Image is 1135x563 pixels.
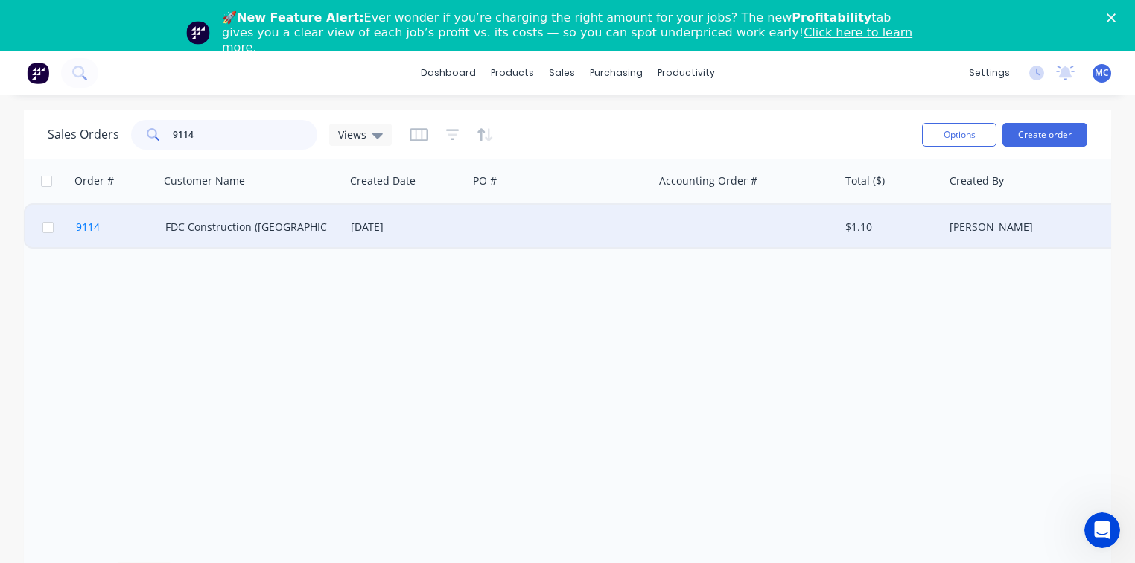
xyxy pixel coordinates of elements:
[350,174,416,188] div: Created Date
[237,10,364,25] b: New Feature Alert:
[48,127,119,141] h1: Sales Orders
[74,174,114,188] div: Order #
[659,174,757,188] div: Accounting Order #
[541,62,582,84] div: sales
[222,25,912,54] a: Click here to learn more.
[1095,66,1109,80] span: MC
[351,220,462,235] div: [DATE]
[1084,512,1120,548] iframe: Intercom live chat
[165,220,400,234] a: FDC Construction ([GEOGRAPHIC_DATA]) Pty Ltd
[76,205,165,249] a: 9114
[845,220,933,235] div: $1.10
[222,10,925,55] div: 🚀 Ever wonder if you’re charging the right amount for your jobs? The new tab gives you a clear vi...
[1002,123,1087,147] button: Create order
[338,127,366,142] span: Views
[76,220,100,235] span: 9114
[1107,13,1122,22] div: Close
[950,220,1115,235] div: [PERSON_NAME]
[186,21,210,45] img: Profile image for Team
[582,62,650,84] div: purchasing
[650,62,722,84] div: productivity
[413,62,483,84] a: dashboard
[792,10,871,25] b: Profitability
[164,174,245,188] div: Customer Name
[173,120,318,150] input: Search...
[950,174,1004,188] div: Created By
[483,62,541,84] div: products
[922,123,996,147] button: Options
[961,62,1017,84] div: settings
[473,174,497,188] div: PO #
[27,62,49,84] img: Factory
[845,174,885,188] div: Total ($)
